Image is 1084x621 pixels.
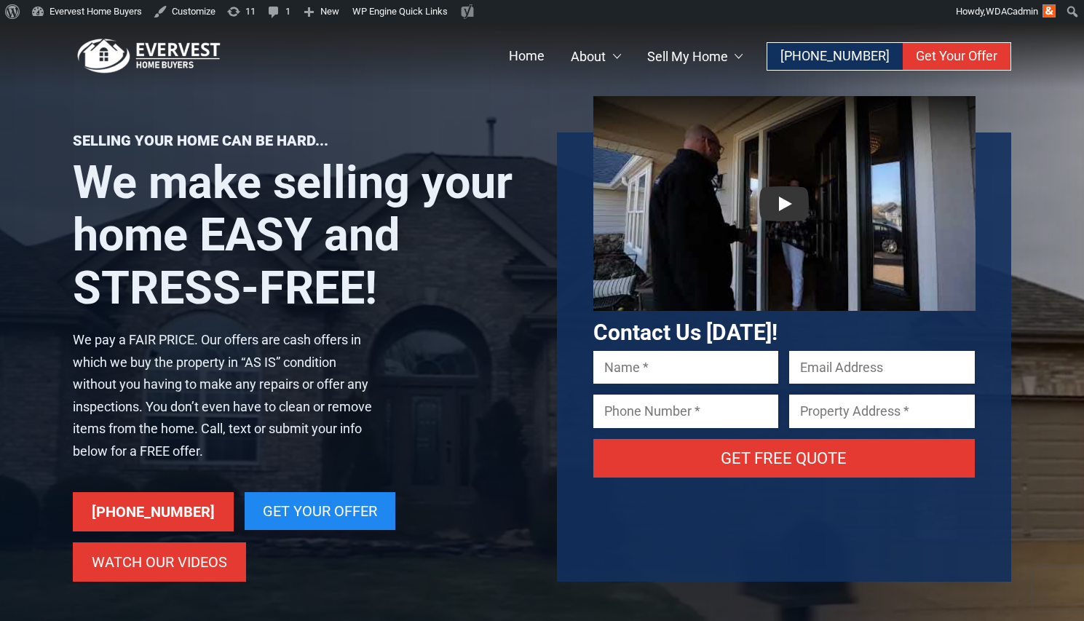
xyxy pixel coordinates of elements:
a: Sell My Home [634,43,756,70]
a: [PHONE_NUMBER] [767,43,903,70]
input: Property Address * [789,395,975,427]
input: Name * [593,351,779,384]
a: Watch Our Videos [73,542,246,582]
a: Home [496,43,558,70]
input: Phone Number * [593,395,779,427]
input: Get Free Quote [593,439,976,478]
input: Email Address [789,351,975,384]
a: Get Your Offer [245,492,395,530]
span: WDACadmin [986,6,1038,17]
span: [PHONE_NUMBER] [780,48,890,63]
h3: Contact Us [DATE]! [593,320,976,346]
p: Selling your home can be hard... [73,132,528,149]
form: Contact form [593,351,976,495]
a: [PHONE_NUMBER] [73,492,234,531]
a: About [558,43,634,70]
span: [PHONE_NUMBER] [92,503,215,521]
img: logo.png [73,38,226,74]
a: Get Your Offer [903,43,1010,70]
p: We pay a FAIR PRICE. Our offers are cash offers in which we buy the property in “AS IS” condition... [73,329,376,463]
h1: We make selling your home EASY and STRESS-FREE! [73,157,528,315]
